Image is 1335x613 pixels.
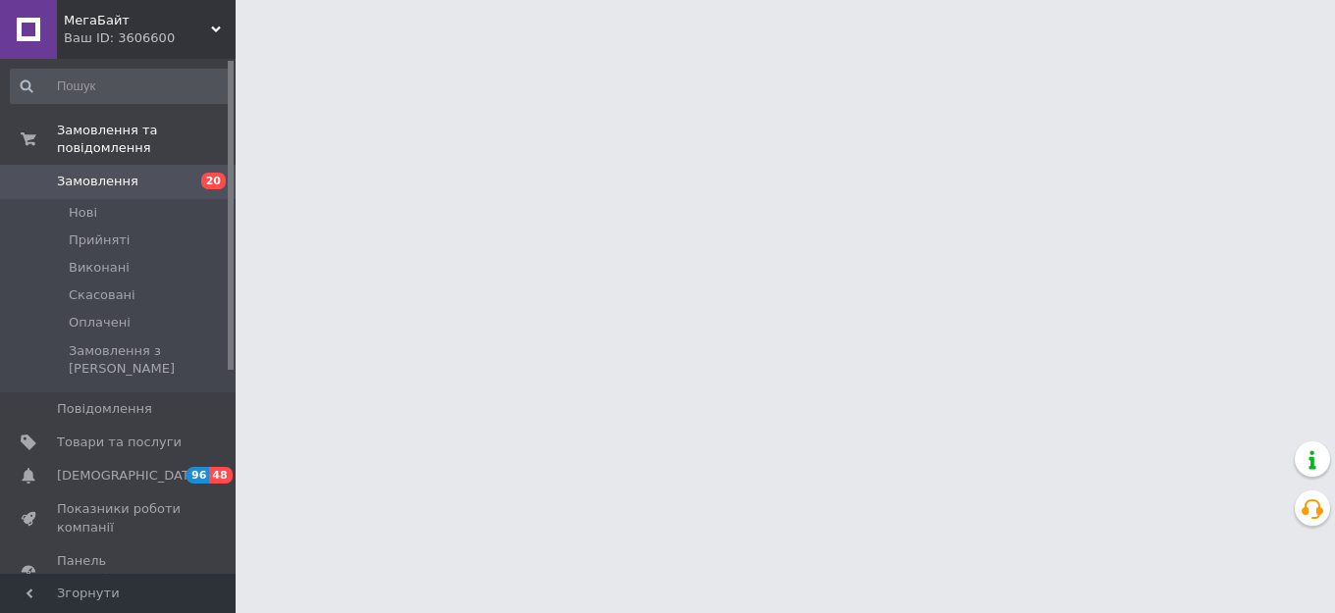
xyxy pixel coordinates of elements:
span: МегаБайт [64,12,211,29]
div: Ваш ID: 3606600 [64,29,236,47]
span: Виконані [69,259,130,277]
span: 96 [187,467,209,484]
span: Замовлення [57,173,138,190]
span: Панель управління [57,552,182,587]
span: 48 [209,467,232,484]
span: 20 [201,173,226,189]
span: Замовлення та повідомлення [57,122,236,157]
span: [DEMOGRAPHIC_DATA] [57,467,202,485]
span: Повідомлення [57,400,152,418]
span: Замовлення з [PERSON_NAME] [69,342,230,378]
span: Оплачені [69,314,131,332]
span: Показники роботи компанії [57,500,182,536]
span: Прийняті [69,231,130,249]
span: Нові [69,204,97,222]
span: Скасовані [69,286,135,304]
input: Пошук [10,69,232,104]
span: Товари та послуги [57,434,182,451]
